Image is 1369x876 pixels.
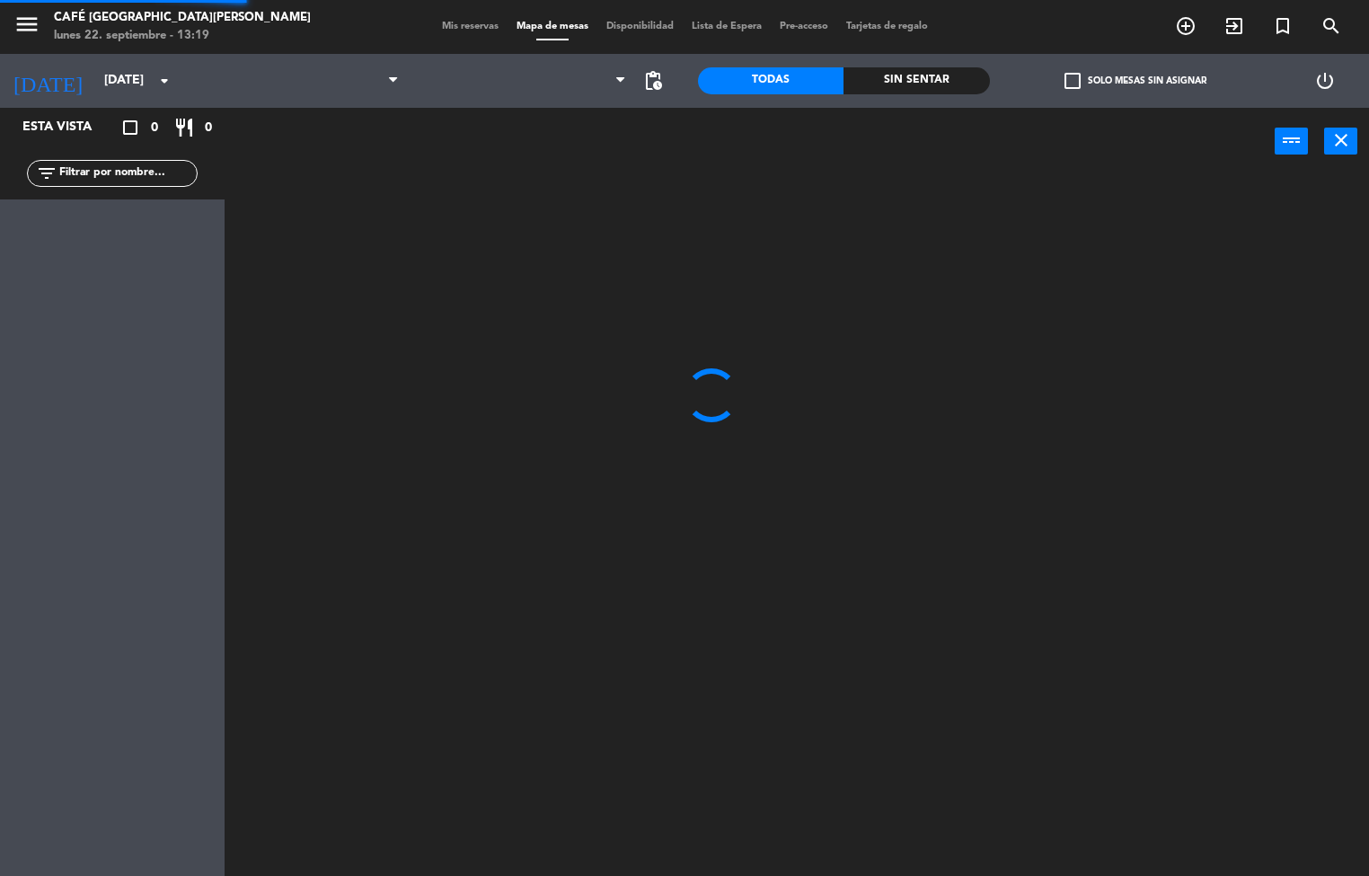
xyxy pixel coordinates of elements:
[205,118,212,138] span: 0
[642,70,664,92] span: pending_actions
[57,164,197,183] input: Filtrar por nombre...
[54,27,311,45] div: lunes 22. septiembre - 13:19
[597,22,683,31] span: Disponibilidad
[54,9,311,27] div: Café [GEOGRAPHIC_DATA][PERSON_NAME]
[1064,73,1206,89] label: Solo mesas sin asignar
[154,70,175,92] i: arrow_drop_down
[1175,15,1197,37] i: add_circle_outline
[1320,15,1342,37] i: search
[173,117,195,138] i: restaurant
[119,117,141,138] i: crop_square
[1324,128,1357,155] button: close
[13,11,40,44] button: menu
[1281,129,1303,151] i: power_input
[13,11,40,38] i: menu
[9,117,129,138] div: Esta vista
[698,67,843,94] div: Todas
[1272,15,1294,37] i: turned_in_not
[1275,128,1308,155] button: power_input
[151,118,158,138] span: 0
[433,22,508,31] span: Mis reservas
[771,22,837,31] span: Pre-acceso
[1330,129,1352,151] i: close
[837,22,937,31] span: Tarjetas de regalo
[1064,73,1081,89] span: check_box_outline_blank
[508,22,597,31] span: Mapa de mesas
[1314,70,1336,92] i: power_settings_new
[36,163,57,184] i: filter_list
[1223,15,1245,37] i: exit_to_app
[683,22,771,31] span: Lista de Espera
[843,67,989,94] div: Sin sentar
